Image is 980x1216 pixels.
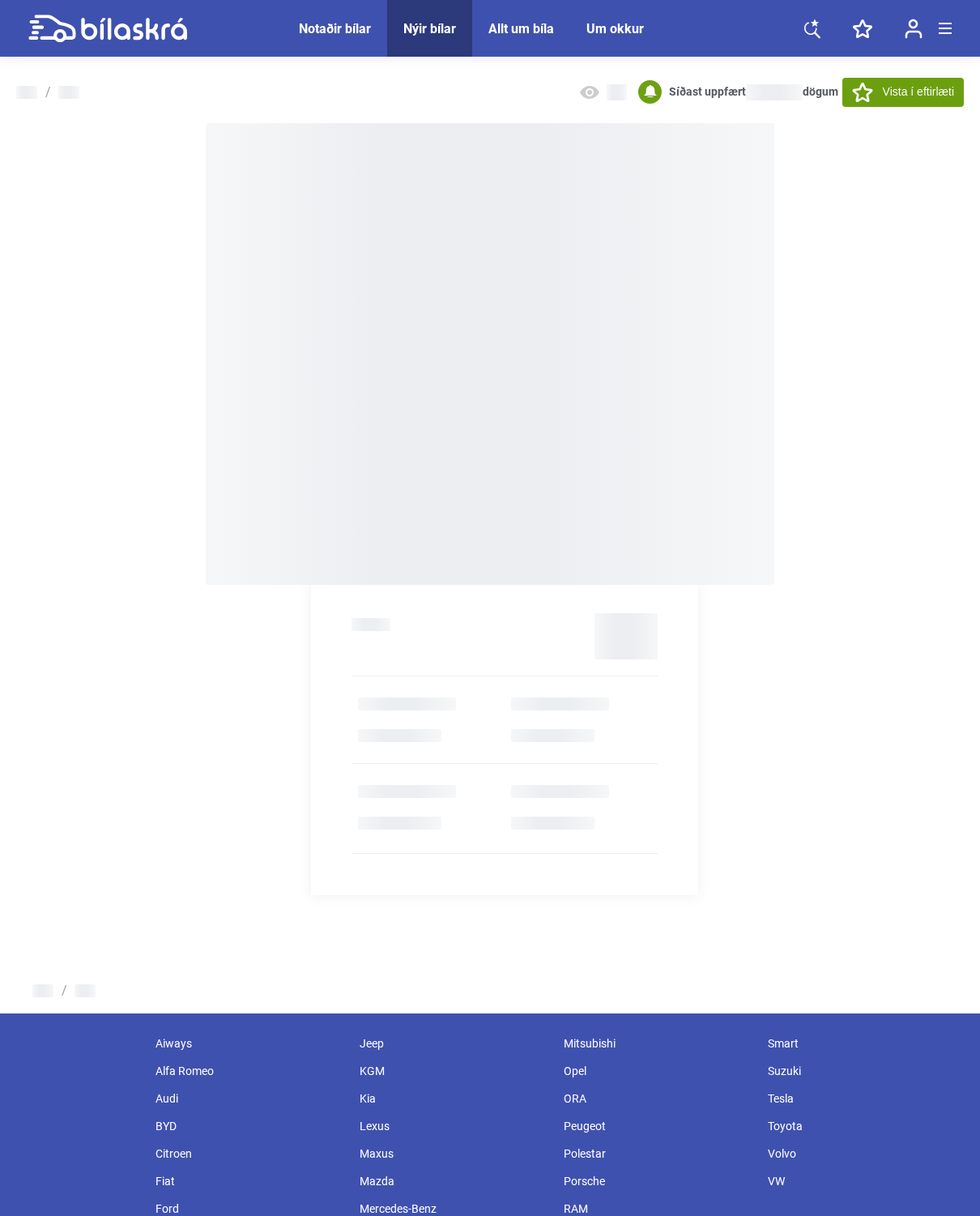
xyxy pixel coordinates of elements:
[669,85,838,98] b: Síðast uppfært dögum
[358,727,432,743] b: Nýtt ökutæki
[352,1030,556,1057] div: Jeep
[299,21,371,36] a: Notaðir bílar
[586,21,644,36] a: Um okkur
[147,1112,352,1140] div: BYD
[352,1112,556,1140] div: Lexus
[403,21,456,36] a: Nýir bílar
[760,1112,964,1140] div: Toyota
[352,618,390,631] h2: undefined
[883,83,954,100] span: Vista í eftirlæti
[352,1140,556,1167] div: Maxus
[147,1030,352,1057] div: Aiways
[556,1112,760,1140] div: Peugeot
[147,1167,352,1195] div: Fiat
[760,1030,964,1057] div: Smart
[147,1057,352,1085] div: Alfa Romeo
[905,19,922,39] img: user-login.svg
[760,1057,964,1085] div: Suzuki
[556,1057,760,1085] div: Opel
[511,727,570,743] b: undefined
[760,1140,964,1167] div: Volvo
[760,1085,964,1112] div: Tesla
[556,1140,760,1167] div: Polestar
[556,1030,760,1057] div: Mitsubishi
[352,1167,556,1195] div: Mazda
[352,1085,556,1112] div: Kia
[556,1167,760,1195] div: Porsche
[556,1085,760,1112] div: ORA
[352,1057,556,1085] div: KGM
[760,1167,964,1195] div: VW
[147,1140,352,1167] div: Citroen
[488,21,554,36] a: Allt um bíla
[746,84,803,100] span: NaN
[147,1085,352,1112] div: Audi
[842,78,964,107] button: Vista í eftirlæti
